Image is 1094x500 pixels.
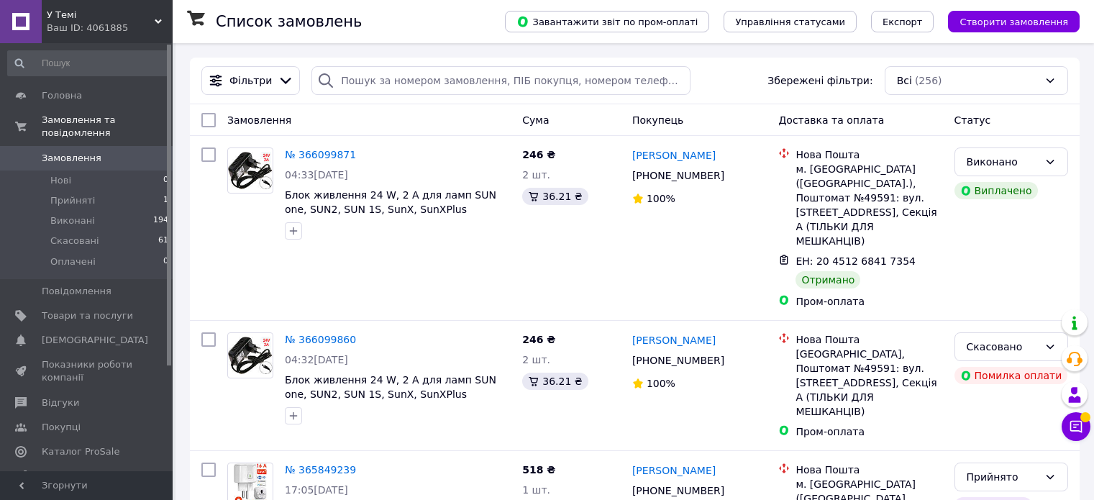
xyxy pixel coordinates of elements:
[954,182,1038,199] div: Виплачено
[516,15,698,28] span: Завантажити звіт по пром-оплаті
[522,334,555,345] span: 246 ₴
[42,445,119,458] span: Каталог ProSale
[796,294,942,309] div: Пром-оплата
[522,169,550,181] span: 2 шт.
[796,162,942,248] div: м. [GEOGRAPHIC_DATA] ([GEOGRAPHIC_DATA].), Поштомат №49591: вул. [STREET_ADDRESS], Секція А (ТІЛЬ...
[158,235,168,247] span: 61
[767,73,872,88] span: Збережені фільтри:
[285,169,348,181] span: 04:33[DATE]
[883,17,923,27] span: Експорт
[647,378,675,389] span: 100%
[954,114,991,126] span: Статус
[163,174,168,187] span: 0
[163,255,168,268] span: 0
[42,396,79,409] span: Відгуки
[522,149,555,160] span: 246 ₴
[959,17,1068,27] span: Створити замовлення
[796,347,942,419] div: [GEOGRAPHIC_DATA], Поштомат №49591: вул. [STREET_ADDRESS], Секція А (ТІЛЬКИ ДЛЯ МЕШКАНЦІВ)
[632,148,716,163] a: [PERSON_NAME]
[163,194,168,207] span: 1
[897,73,912,88] span: Всі
[915,75,942,86] span: (256)
[735,17,845,27] span: Управління статусами
[778,114,884,126] span: Доставка та оплата
[50,194,95,207] span: Прийняті
[285,484,348,496] span: 17:05[DATE]
[629,350,727,371] div: [PHONE_NUMBER]
[967,339,1039,355] div: Скасовано
[285,464,356,476] a: № 365849239
[948,11,1080,32] button: Створити замовлення
[228,337,273,374] img: Фото товару
[934,15,1080,27] a: Створити замовлення
[42,309,133,322] span: Товари та послуги
[522,188,588,205] div: 36.21 ₴
[629,165,727,186] div: [PHONE_NUMBER]
[967,469,1039,485] div: Прийнято
[796,147,942,162] div: Нова Пошта
[285,334,356,345] a: № 366099860
[647,193,675,204] span: 100%
[796,255,916,267] span: ЕН: 20 4512 6841 7354
[42,114,173,140] span: Замовлення та повідомлення
[50,235,99,247] span: Скасовані
[311,66,690,95] input: Пошук за номером замовлення, ПІБ покупця, номером телефону, Email, номером накладної
[50,214,95,227] span: Виконані
[505,11,709,32] button: Завантажити звіт по пром-оплаті
[229,73,272,88] span: Фільтри
[632,114,683,126] span: Покупець
[522,464,555,476] span: 518 ₴
[42,334,148,347] span: [DEMOGRAPHIC_DATA]
[285,374,496,400] a: Блок живлення 24 W, 2 A для ламп SUN one, SUN2, SUN 1S, SunX, SunXPlus
[1062,412,1090,441] button: Чат з покупцем
[42,285,111,298] span: Повідомлення
[7,50,170,76] input: Пошук
[227,332,273,378] a: Фото товару
[153,214,168,227] span: 194
[42,89,82,102] span: Головна
[285,354,348,365] span: 04:32[DATE]
[632,333,716,347] a: [PERSON_NAME]
[522,373,588,390] div: 36.21 ₴
[954,367,1068,384] div: Помилка оплати
[42,358,133,384] span: Показники роботи компанії
[47,9,155,22] span: У Темі
[216,13,362,30] h1: Список замовлень
[285,189,496,215] a: Блок живлення 24 W, 2 A для ламп SUN one, SUN2, SUN 1S, SunX, SunXPlus
[724,11,857,32] button: Управління статусами
[967,154,1039,170] div: Виконано
[522,354,550,365] span: 2 шт.
[285,149,356,160] a: № 366099871
[227,147,273,194] a: Фото товару
[50,174,71,187] span: Нові
[47,22,173,35] div: Ваш ID: 4061885
[796,463,942,477] div: Нова Пошта
[227,114,291,126] span: Замовлення
[42,152,101,165] span: Замовлення
[632,463,716,478] a: [PERSON_NAME]
[228,152,273,189] img: Фото товару
[796,332,942,347] div: Нова Пошта
[522,114,549,126] span: Cума
[871,11,934,32] button: Експорт
[796,271,860,288] div: Отримано
[50,255,96,268] span: Оплачені
[42,421,81,434] span: Покупці
[796,424,942,439] div: Пром-оплата
[42,470,91,483] span: Аналітика
[522,484,550,496] span: 1 шт.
